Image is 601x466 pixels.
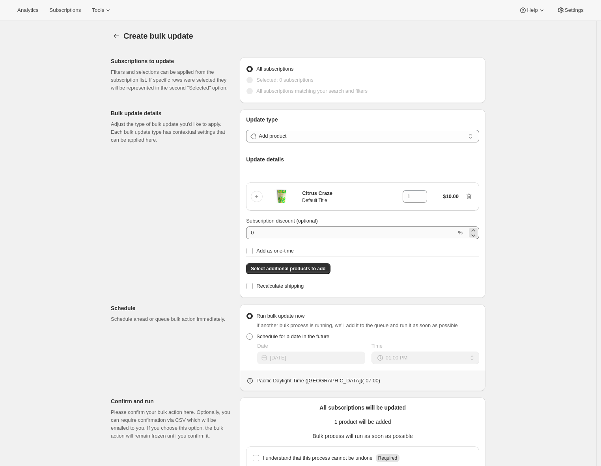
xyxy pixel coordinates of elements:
[552,5,588,16] button: Settings
[274,189,289,204] span: Default Title
[246,116,479,124] p: Update type
[17,7,38,13] span: Analytics
[246,404,479,412] p: All subscriptions will be updated
[111,408,233,440] p: Please confirm your bulk action here. Optionally, you can require confirmation via CSV which will...
[111,397,233,405] p: Confirm and run
[246,218,317,224] span: Subscription discount (optional)
[256,66,293,72] span: All subscriptions
[565,7,584,13] span: Settings
[378,455,398,461] span: Required
[256,88,368,94] span: All subscriptions matching your search and filters
[13,5,43,16] button: Analytics
[111,315,233,323] p: Schedule ahead or queue bulk action immediately.
[257,343,268,349] span: Date
[256,77,314,83] span: Selected: 0 subscriptions
[251,266,325,272] span: Select additional products to add
[256,377,380,385] p: Pacific Daylight Time ([GEOGRAPHIC_DATA]) ( -07 : 00 )
[246,432,479,440] p: Bulk process will run as soon as possible
[246,263,330,274] button: Select additional products to add
[514,5,550,16] button: Help
[302,189,332,197] h3: Citrus Craze
[302,197,332,204] p: Default Title
[111,109,233,117] p: Bulk update details
[256,322,458,328] span: If another bulk process is running, we'll add it to the queue and run it as soon as possible
[256,313,304,319] span: Run bulk update now
[256,248,294,254] span: Add as one-time
[263,454,372,462] p: I understand that this process cannot be undone
[527,7,538,13] span: Help
[458,230,463,236] span: %
[256,283,304,289] span: Recalculate shipping
[256,333,329,339] span: Schedule for a date in the future
[246,418,479,426] p: 1 product will be added
[111,57,233,65] p: Subscriptions to update
[111,304,233,312] p: Schedule
[443,193,459,200] h3: $10.00
[87,5,117,16] button: Tools
[111,68,233,92] p: Filters and selections can be applied from the subscription list. If specific rows were selected ...
[246,155,479,163] p: Update details
[111,120,233,144] p: Adjust the type of bulk update you'd like to apply. Each bulk update type has contextual settings...
[123,32,193,40] span: Create bulk update
[92,7,104,13] span: Tools
[45,5,86,16] button: Subscriptions
[49,7,81,13] span: Subscriptions
[371,343,383,349] span: Time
